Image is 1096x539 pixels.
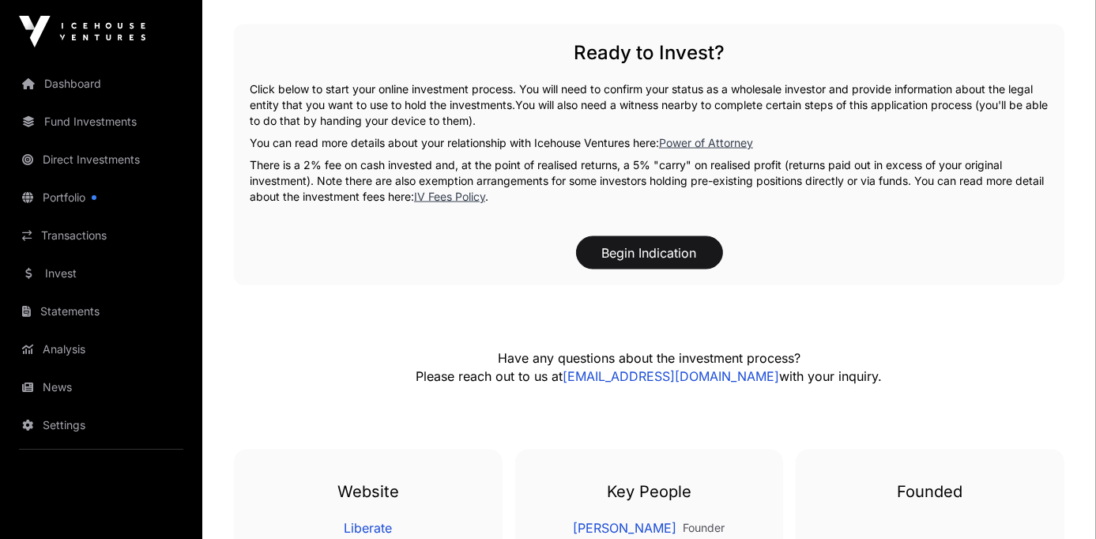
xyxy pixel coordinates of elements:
[250,135,1049,151] p: You can read more details about your relationship with Icehouse Ventures here:
[563,369,780,385] a: [EMAIL_ADDRESS][DOMAIN_NAME]
[19,16,145,47] img: Icehouse Ventures Logo
[13,180,190,215] a: Portfolio
[827,481,1033,503] h3: Founded
[573,519,676,538] a: [PERSON_NAME]
[659,136,753,149] a: Power of Attorney
[13,408,190,443] a: Settings
[13,370,190,405] a: News
[250,98,1048,127] span: You will also need a witness nearby to complete certain steps of this application process (you'll...
[414,190,485,203] a: IV Fees Policy
[13,142,190,177] a: Direct Investments
[547,481,752,503] h3: Key People
[250,40,1049,66] h2: Ready to Invest?
[576,236,723,269] button: Begin Indication
[13,256,190,291] a: Invest
[266,519,471,538] a: Liberate
[683,521,725,537] p: Founder
[13,66,190,101] a: Dashboard
[250,81,1049,129] p: Click below to start your online investment process. You will need to confirm your status as a wh...
[13,332,190,367] a: Analysis
[337,349,960,386] p: Have any questions about the investment process? Please reach out to us at with your inquiry.
[13,294,190,329] a: Statements
[1017,463,1096,539] iframe: Chat Widget
[250,157,1049,205] p: There is a 2% fee on cash invested and, at the point of realised returns, a 5% "carry" on realise...
[266,481,471,503] h3: Website
[13,104,190,139] a: Fund Investments
[13,218,190,253] a: Transactions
